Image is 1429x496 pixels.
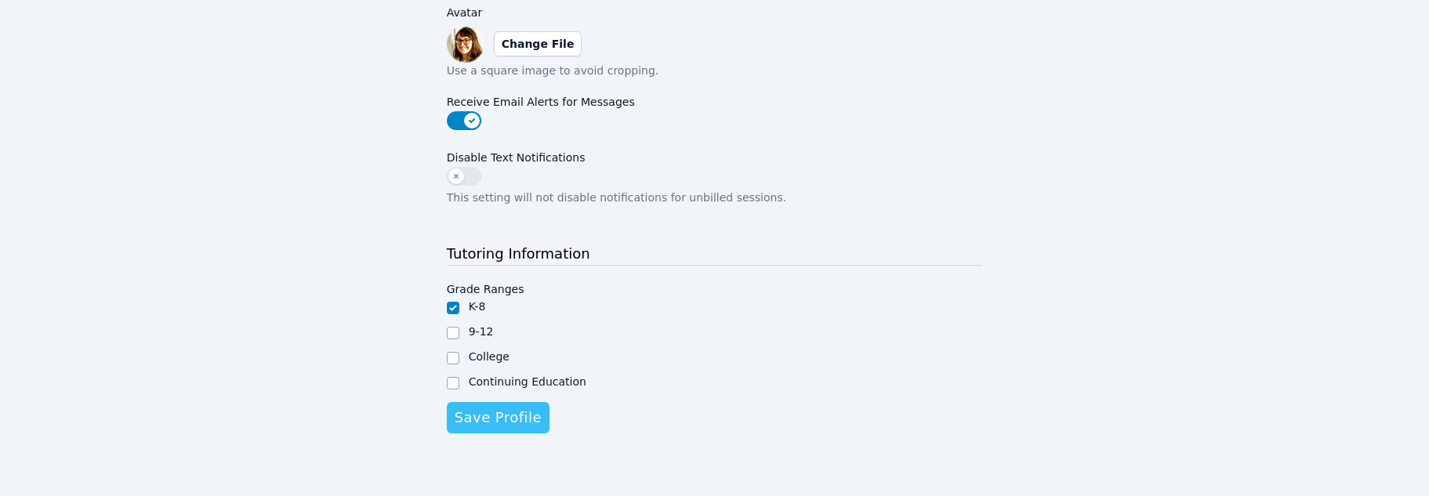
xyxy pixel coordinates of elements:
label: Change File [494,31,582,56]
label: Avatar [447,3,983,22]
label: Continuing Education [469,375,586,388]
p: Use a square image to avoid cropping. [447,63,983,78]
legend: Grade Ranges [447,275,524,299]
label: Disable Text Notifications [447,143,983,167]
p: This setting will not disable notifications for unbilled sessions. [447,190,983,205]
label: 9-12 [469,325,494,338]
label: College [469,350,510,363]
label: Receive Email Alerts for Messages [447,88,983,111]
img: preview [447,25,484,63]
label: K-8 [469,300,486,313]
button: Save Profile [447,402,549,433]
h3: Tutoring Information [447,243,983,266]
span: Save Profile [455,407,542,429]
